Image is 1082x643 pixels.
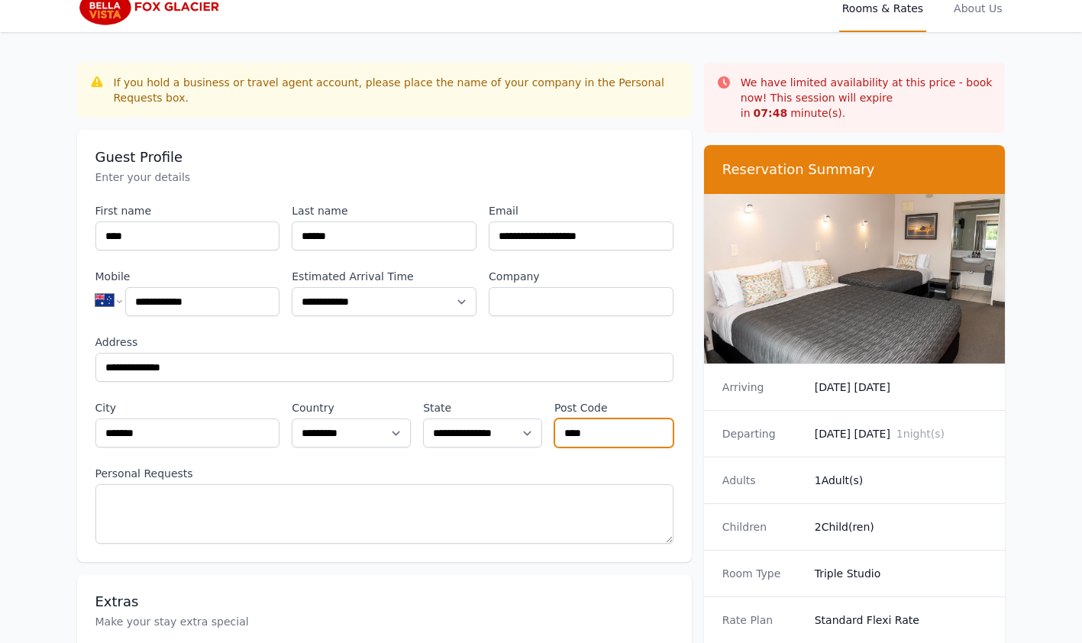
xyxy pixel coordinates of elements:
[95,614,673,629] p: Make your stay extra special
[489,269,673,284] label: Company
[722,426,803,441] dt: Departing
[95,203,280,218] label: First name
[95,593,673,611] h3: Extras
[95,400,280,415] label: City
[722,519,803,535] dt: Children
[722,566,803,581] dt: Room Type
[95,334,673,350] label: Address
[722,380,803,395] dt: Arriving
[815,426,987,441] dd: [DATE] [DATE]
[554,400,673,415] label: Post Code
[114,75,680,105] div: If you hold a business or travel agent account, please place the name of your company in the Pers...
[292,400,411,415] label: Country
[95,148,673,166] h3: Guest Profile
[722,473,803,488] dt: Adults
[815,473,987,488] dd: 1 Adult(s)
[815,519,987,535] dd: 2 Child(ren)
[95,269,280,284] label: Mobile
[423,400,542,415] label: State
[722,612,803,628] dt: Rate Plan
[741,75,993,121] p: We have limited availability at this price - book now! This session will expire in minute(s).
[815,566,987,581] dd: Triple Studio
[896,428,945,440] span: 1 night(s)
[292,203,476,218] label: Last name
[722,160,987,179] h3: Reservation Summary
[95,170,673,185] p: Enter your details
[292,269,476,284] label: Estimated Arrival Time
[704,194,1006,364] img: Triple Studio
[815,612,987,628] dd: Standard Flexi Rate
[489,203,673,218] label: Email
[815,380,987,395] dd: [DATE] [DATE]
[95,466,673,481] label: Personal Requests
[754,107,788,119] strong: 07 : 48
